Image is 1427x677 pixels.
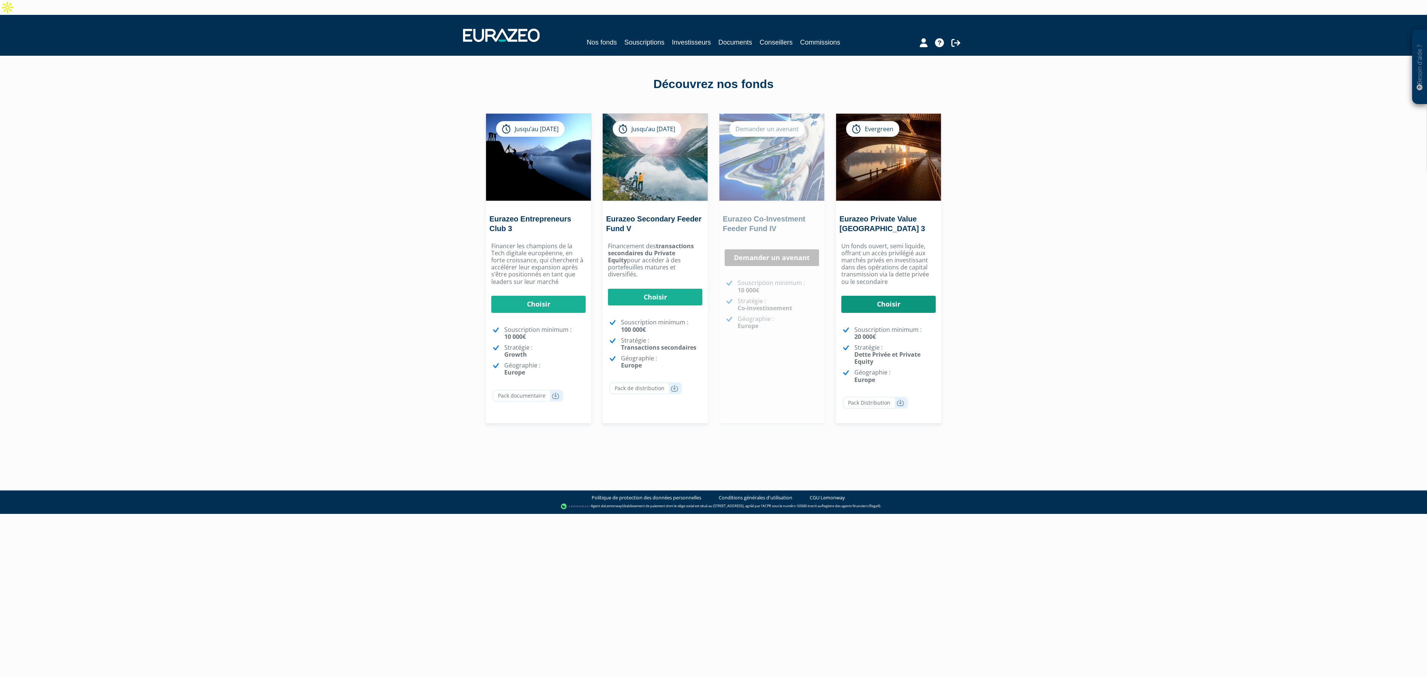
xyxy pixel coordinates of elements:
img: Eurazeo Private Value Europe 3 [836,114,941,201]
a: Politique de protection des données personnelles [592,494,701,501]
a: Lemonway [605,503,622,508]
p: Besoin d'aide ? [1415,34,1424,101]
strong: 100 000€ [621,325,646,334]
a: Commissions [800,37,840,48]
a: Pack Distribution [843,397,908,409]
p: Souscription minimum : [738,279,819,294]
a: Souscriptions [624,37,664,48]
strong: 10 000€ [504,333,526,341]
a: Investisseurs [672,37,711,48]
strong: Europe [738,322,758,330]
a: Eurazeo Secondary Feeder Fund V [606,215,702,233]
p: Géographie : [738,315,819,330]
p: Géographie : [854,369,936,383]
strong: Dette Privée et Private Equity [854,350,920,366]
img: Eurazeo Secondary Feeder Fund V [603,114,708,201]
img: Eurazeo Co-Investment Feeder Fund IV [719,114,824,201]
p: Stratégie : [854,344,936,366]
a: Pack documentaire [493,390,563,402]
strong: transactions secondaires du Private Equity [608,242,694,264]
strong: 10 000€ [738,286,759,294]
strong: Europe [504,368,525,376]
strong: Europe [621,361,642,369]
div: - Agent de (établissement de paiement dont le siège social est situé au [STREET_ADDRESS], agréé p... [7,503,1420,510]
strong: Transactions secondaires [621,343,696,352]
a: Conseillers [760,37,793,48]
p: Souscription minimum : [621,319,702,333]
a: CGU Lemonway [810,494,845,501]
a: Choisir [841,296,936,313]
img: logo-lemonway.png [561,503,589,510]
a: Choisir [608,289,702,306]
p: Un fonds ouvert, semi liquide, offrant un accès privilégié aux marchés privés en investissant dan... [841,243,936,285]
p: Souscription minimum : [504,326,586,340]
div: Evergreen [846,121,899,137]
img: 1732889491-logotype_eurazeo_blanc_rvb.png [463,29,540,42]
div: Jusqu’au [DATE] [496,121,564,137]
a: Choisir [491,296,586,313]
p: Financement des pour accéder à des portefeuilles matures et diversifiés. [608,243,702,278]
div: Demander un avenant [729,121,805,137]
a: Registre des agents financiers (Regafi) [822,503,880,508]
a: Eurazeo Entrepreneurs Club 3 [489,215,571,233]
a: Nos fonds [587,37,617,49]
p: Stratégie : [504,344,586,358]
a: Eurazeo Co-Investment Feeder Fund IV [723,215,805,233]
p: Stratégie : [621,337,702,351]
strong: Europe [854,376,875,384]
strong: Growth [504,350,527,359]
strong: 20 000€ [854,333,876,341]
a: Eurazeo Private Value [GEOGRAPHIC_DATA] 3 [839,215,925,233]
strong: Co-investissement [738,304,792,312]
a: Pack de distribution [609,382,682,394]
div: Jusqu’au [DATE] [613,121,681,137]
div: Découvrez nos fonds [502,76,925,93]
img: Eurazeo Entrepreneurs Club 3 [486,114,591,201]
a: Conditions générales d'utilisation [719,494,792,501]
p: Géographie : [504,362,586,376]
p: Géographie : [621,355,702,369]
p: Financer les champions de la Tech digitale européenne, en forte croissance, qui cherchent à accél... [491,243,586,285]
p: Stratégie : [738,298,819,312]
a: Documents [718,37,752,48]
a: Demander un avenant [725,249,819,266]
p: Souscription minimum : [854,326,936,340]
